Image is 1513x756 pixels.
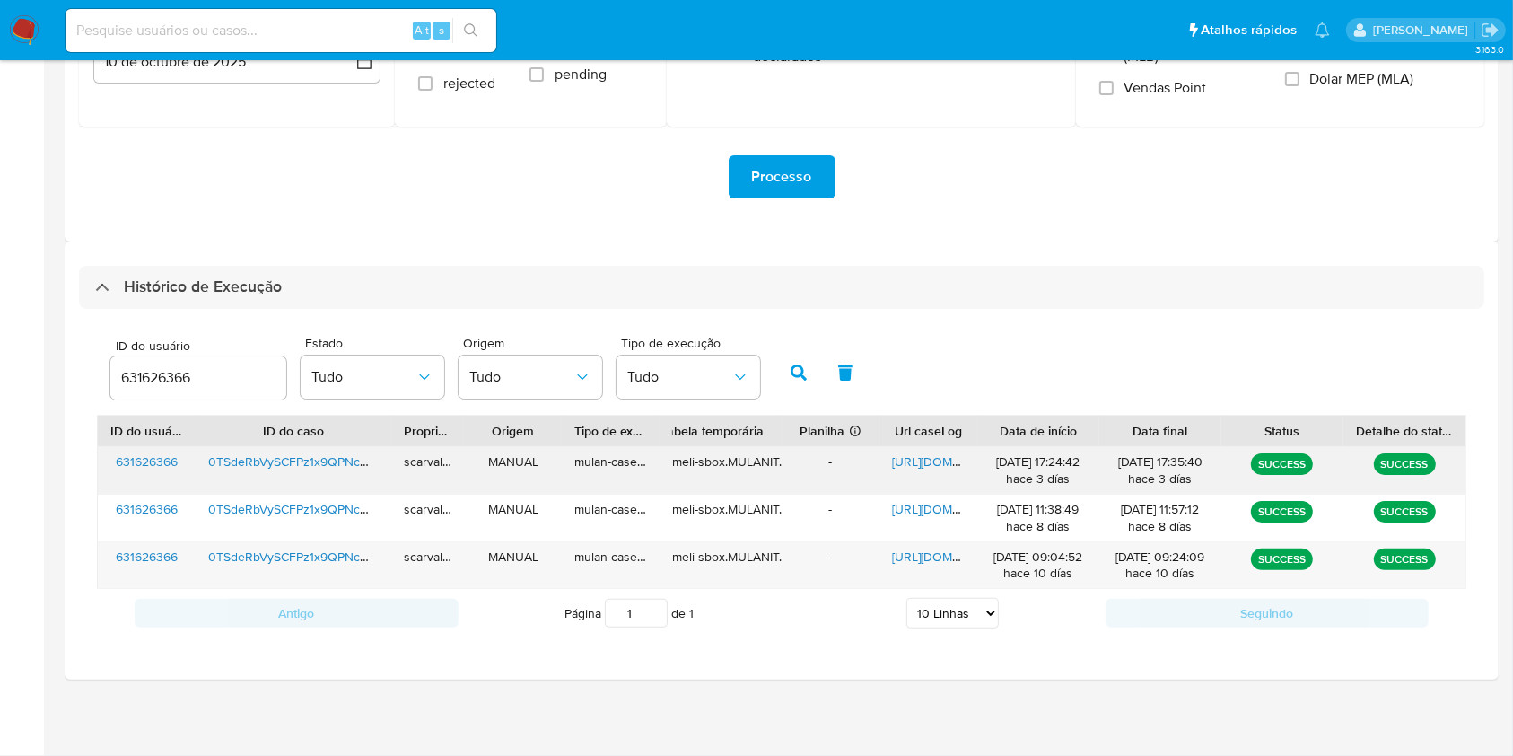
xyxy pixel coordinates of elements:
span: Alt [415,22,429,39]
a: Notificações [1315,22,1330,38]
input: Pesquise usuários ou casos... [66,19,496,42]
span: Atalhos rápidos [1201,21,1297,40]
button: search-icon [452,18,489,43]
span: 3.163.0 [1475,42,1504,57]
p: sara.carvalhaes@mercadopago.com.br [1373,22,1474,39]
span: s [439,22,444,39]
a: Sair [1481,21,1500,40]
